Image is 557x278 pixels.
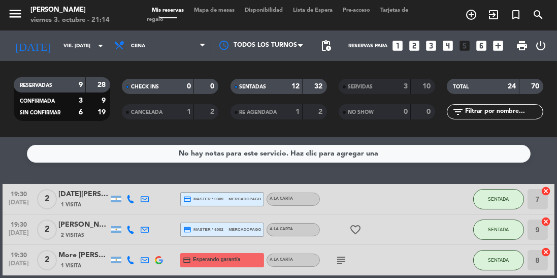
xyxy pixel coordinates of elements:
[458,39,471,52] i: looks_5
[318,108,324,115] strong: 2
[6,218,31,230] span: 19:30
[452,106,464,118] i: filter_list
[473,220,524,240] button: SENTADA
[508,83,516,90] strong: 24
[210,108,216,115] strong: 2
[441,39,454,52] i: looks_4
[348,43,387,49] span: Reservas para
[453,84,469,89] span: TOTAL
[541,186,551,196] i: cancel
[6,199,31,211] span: [DATE]
[424,39,438,52] i: looks_3
[37,189,57,209] span: 2
[532,9,544,21] i: search
[487,9,500,21] i: exit_to_app
[240,110,277,115] span: RE AGENDADA
[183,226,191,234] i: credit_card
[94,40,107,52] i: arrow_drop_down
[179,148,378,160] div: No hay notas para este servicio. Haz clic para agregar una
[320,40,332,52] span: pending_actions
[488,257,509,263] span: SENTADA
[535,40,547,52] i: power_settings_new
[492,39,505,52] i: add_box
[348,110,374,115] span: NO SHOW
[348,84,373,89] span: SERVIDAS
[61,262,81,270] span: 1 Visita
[20,83,52,88] span: RESERVADAS
[102,97,108,104] strong: 9
[187,83,191,90] strong: 0
[510,9,522,21] i: turned_in_not
[488,196,509,202] span: SENTADA
[270,197,293,201] span: A LA CARTA
[228,196,261,202] span: mercadopago
[427,108,433,115] strong: 0
[131,43,145,49] span: Cena
[391,39,404,52] i: looks_one
[79,109,83,116] strong: 6
[465,9,477,21] i: add_circle_outline
[422,83,433,90] strong: 10
[488,227,509,232] span: SENTADA
[58,219,109,231] div: [PERSON_NAME]
[464,106,543,117] input: Filtrar por nombre...
[240,8,288,13] span: Disponibilidad
[193,256,240,264] span: Esperando garantía
[228,226,261,233] span: mercadopago
[6,188,31,199] span: 19:30
[532,30,549,61] div: LOG OUT
[240,84,267,89] span: SENTADAS
[183,195,191,203] i: credit_card
[475,39,488,52] i: looks_6
[37,250,57,270] span: 2
[335,254,347,266] i: subject
[97,81,108,88] strong: 28
[183,195,223,203] span: master * 0309
[37,220,57,240] span: 2
[20,110,60,115] span: SIN CONFIRMAR
[97,109,108,116] strong: 19
[20,99,55,104] span: CONFIRMADA
[408,39,421,52] i: looks_two
[516,40,528,52] span: print
[404,83,408,90] strong: 3
[338,8,375,13] span: Pre-acceso
[288,8,338,13] span: Lista de Espera
[314,83,324,90] strong: 32
[61,231,84,239] span: 2 Visitas
[58,189,109,200] div: [DATE][PERSON_NAME]
[404,108,408,115] strong: 0
[8,35,58,56] i: [DATE]
[155,256,163,264] img: google-logo.png
[58,250,109,261] div: More [PERSON_NAME]
[541,247,551,257] i: cancel
[131,110,162,115] span: CANCELADA
[189,8,240,13] span: Mapa de mesas
[270,227,293,231] span: A LA CARTA
[473,250,524,270] button: SENTADA
[210,83,216,90] strong: 0
[147,8,189,13] span: Mis reservas
[183,226,223,234] span: master * 6002
[541,217,551,227] i: cancel
[6,260,31,272] span: [DATE]
[187,108,191,115] strong: 1
[8,6,23,21] i: menu
[8,6,23,25] button: menu
[6,230,31,241] span: [DATE]
[131,84,159,89] span: CHECK INS
[531,83,541,90] strong: 70
[79,97,83,104] strong: 3
[30,15,110,25] div: viernes 3. octubre - 21:14
[349,224,362,236] i: favorite_border
[473,189,524,209] button: SENTADA
[79,81,83,88] strong: 9
[30,5,110,15] div: [PERSON_NAME]
[6,249,31,260] span: 19:30
[296,108,300,115] strong: 1
[291,83,300,90] strong: 12
[183,256,191,264] i: credit_card
[61,201,81,209] span: 1 Visita
[270,258,293,262] span: A LA CARTA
